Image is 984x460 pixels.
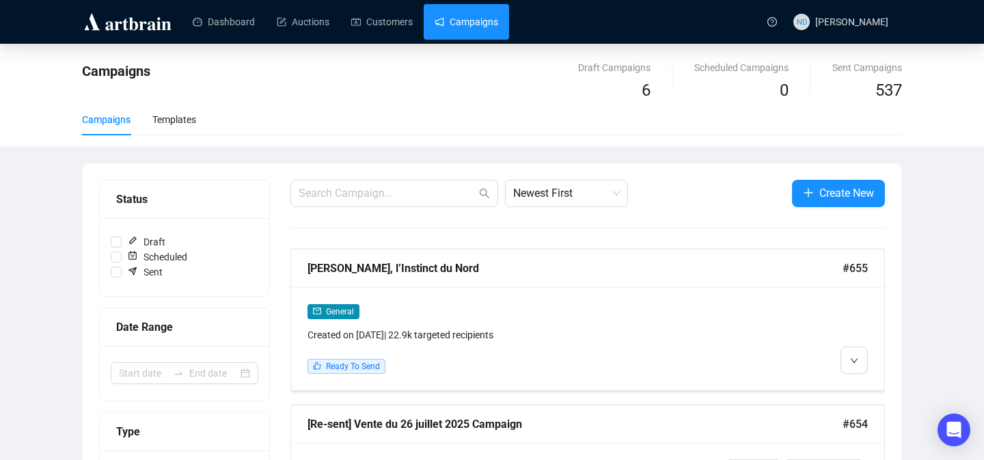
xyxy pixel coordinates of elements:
span: Campaigns [82,63,150,79]
div: [PERSON_NAME], l’Instinct du Nord [307,260,843,277]
input: Search Campaign... [299,185,476,202]
span: 0 [780,81,789,100]
span: 6 [642,81,651,100]
div: Created on [DATE] | 22.9k targeted recipients [307,327,726,342]
span: Ready To Send [326,362,380,371]
span: Scheduled [122,249,193,265]
span: #655 [843,260,868,277]
div: Date Range [116,319,253,336]
a: Auctions [277,4,329,40]
span: to [173,368,184,379]
div: [Re-sent] Vente du 26 juillet 2025 Campaign [307,416,843,433]
span: 537 [875,81,902,100]
span: search [479,188,490,199]
span: Draft [122,234,171,249]
a: Dashboard [193,4,255,40]
span: down [850,357,858,365]
div: Status [116,191,253,208]
div: Scheduled Campaigns [694,60,789,75]
input: Start date [119,366,167,381]
span: General [326,307,354,316]
span: Sent [122,265,168,280]
a: Campaigns [435,4,498,40]
span: #654 [843,416,868,433]
span: like [313,362,321,370]
input: End date [189,366,238,381]
span: ND [796,16,806,28]
button: Create New [792,180,885,207]
span: question-circle [767,17,777,27]
span: Newest First [513,180,620,206]
div: Draft Campaigns [578,60,651,75]
div: Open Intercom Messenger [938,414,970,446]
img: logo [82,11,174,33]
span: plus [803,187,814,198]
div: Templates [152,112,196,127]
a: Customers [351,4,413,40]
span: swap-right [173,368,184,379]
div: Campaigns [82,112,131,127]
div: Sent Campaigns [832,60,902,75]
span: [PERSON_NAME] [815,16,888,27]
span: Create New [819,185,874,202]
a: [PERSON_NAME], l’Instinct du Nord#655mailGeneralCreated on [DATE]| 22.9k targeted recipientslikeR... [290,249,885,391]
div: Type [116,423,253,440]
span: mail [313,307,321,315]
